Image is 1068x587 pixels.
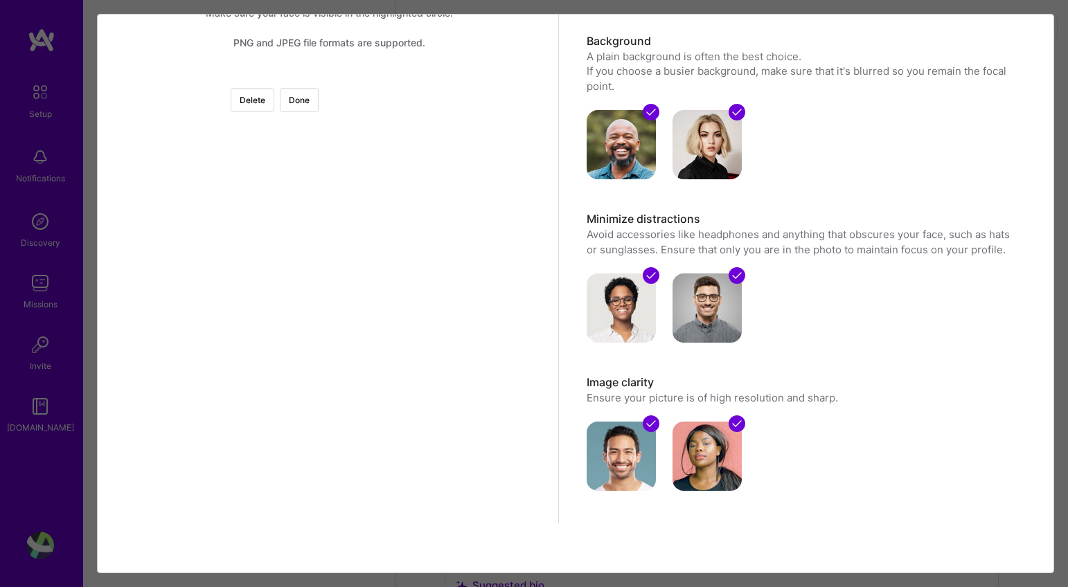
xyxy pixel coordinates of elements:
[587,49,1023,64] div: A plain background is often the best choice.
[587,422,656,491] img: avatar
[587,390,1023,405] p: Ensure your picture is of high resolution and sharp.
[587,110,656,179] img: avatar
[231,88,274,112] button: Delete
[673,422,742,491] img: avatar
[112,36,548,49] div: PNG and JPEG file formats are supported.
[673,110,742,179] img: avatar
[280,88,319,112] button: Done
[587,227,1023,257] p: Avoid accessories like headphones and anything that obscures your face, such as hats or sunglasse...
[587,212,1023,227] h3: Minimize distractions
[587,34,1023,49] h3: Background
[587,273,656,343] img: avatar
[587,64,1023,93] div: If you choose a busier background, make sure that it's blurred so you remain the focal point.
[673,273,742,343] img: avatar
[587,375,1023,390] h3: Image clarity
